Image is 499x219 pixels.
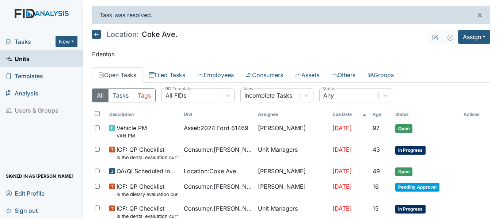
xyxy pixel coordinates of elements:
span: Asset : 2024 Ford 61469 [184,124,248,132]
th: Toggle SortBy [392,108,460,121]
div: Incomplete Tasks [244,91,292,100]
th: Toggle SortBy [370,108,392,121]
span: [DATE] [332,205,352,212]
span: Analysis [6,87,38,99]
th: Toggle SortBy [181,108,255,121]
span: Location: [107,31,139,38]
small: VAN PM [117,132,147,139]
span: 15 [373,205,379,212]
span: Consumer : [PERSON_NAME] [184,204,252,213]
a: Filed Tasks [142,67,191,83]
span: Pending Approval [395,183,439,192]
th: Actions [461,108,491,121]
span: Consumer : [PERSON_NAME] [184,182,252,191]
a: Employees [191,67,240,83]
td: Unit Managers [255,142,330,164]
div: Type filter [92,88,156,102]
div: All FIDs [165,91,186,100]
span: Templates [6,70,43,82]
p: Edenton [92,50,490,58]
div: Task was resolved. [92,6,490,24]
span: [DATE] [332,124,352,132]
span: 43 [373,146,380,153]
button: Assign [458,30,490,44]
span: Vehicle PM VAN PM [117,124,147,139]
h5: Coke Ave. [92,30,178,39]
small: Is the dental evaluation current? (document the date, oral rating, and goal # if needed in the co... [117,154,178,161]
td: [PERSON_NAME] [255,179,330,201]
span: 16 [373,183,379,190]
span: 49 [373,167,380,175]
span: ICF: QP Checklist Is the dental evaluation current? (document the date, oral rating, and goal # i... [117,145,178,161]
span: Sign out [6,205,38,216]
div: Any [323,91,334,100]
th: Assignee [255,108,330,121]
th: Toggle SortBy [106,108,181,121]
button: New [56,36,77,47]
span: [DATE] [332,183,352,190]
button: All [92,88,108,102]
span: Location : Coke Ave. [184,167,238,175]
small: Is the dietary evaluation current? (document the date in the comment section) [117,191,178,198]
a: Assets [289,67,325,83]
span: ICF: QP Checklist Is the dietary evaluation current? (document the date in the comment section) [117,182,178,198]
span: Open [395,124,412,133]
span: Open [395,167,412,176]
a: Others [325,67,362,83]
span: In Progress [395,205,426,214]
button: × [469,6,490,24]
span: In Progress [395,146,426,155]
input: Toggle All Rows Selected [95,111,100,116]
span: 97 [373,124,380,132]
a: Consumers [240,67,289,83]
span: × [477,10,483,20]
td: [PERSON_NAME] [255,164,330,179]
span: Edit Profile [6,188,45,199]
span: [DATE] [332,167,352,175]
span: QA/QI Scheduled Inspection [117,167,178,175]
span: [DATE] [332,146,352,153]
span: Consumer : [PERSON_NAME] [184,145,252,154]
span: Units [6,53,30,64]
a: Groups [362,67,400,83]
a: Tasks [6,37,56,46]
th: Toggle SortBy [330,108,370,121]
td: [PERSON_NAME] [255,121,330,142]
button: Tags [133,88,156,102]
button: Tasks [108,88,133,102]
span: Signed in as [PERSON_NAME] [6,170,73,182]
a: Open Tasks [92,67,142,83]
